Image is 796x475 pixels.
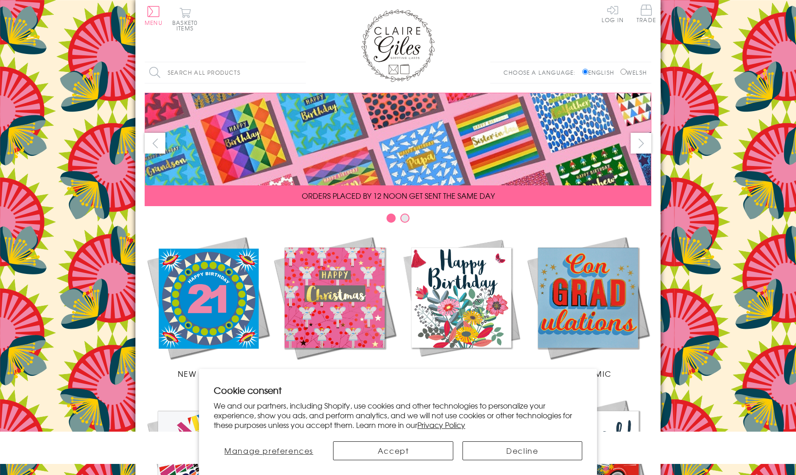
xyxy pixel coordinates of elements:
a: Christmas [271,234,398,379]
a: Trade [637,5,656,24]
label: Welsh [620,68,647,77]
span: Menu [145,18,163,27]
span: Christmas [311,368,358,379]
p: Choose a language: [503,68,580,77]
input: Welsh [620,69,626,75]
span: 0 items [176,18,198,32]
span: Trade [637,5,656,23]
button: Basket0 items [172,7,198,31]
div: Carousel Pagination [145,213,651,227]
button: Carousel Page 1 (Current Slide) [386,214,396,223]
button: prev [145,133,165,154]
a: Academic [525,234,651,379]
button: next [631,133,651,154]
a: Privacy Policy [417,419,465,430]
img: Claire Giles Greetings Cards [361,9,435,82]
input: English [582,69,588,75]
span: Academic [564,368,612,379]
button: Menu [145,6,163,25]
a: New Releases [145,234,271,379]
span: ORDERS PLACED BY 12 NOON GET SENT THE SAME DAY [302,190,495,201]
a: Log In [602,5,624,23]
button: Accept [333,441,453,460]
span: Birthdays [439,368,483,379]
input: Search [297,62,306,83]
p: We and our partners, including Shopify, use cookies and other technologies to personalize your ex... [214,401,582,429]
input: Search all products [145,62,306,83]
a: Birthdays [398,234,525,379]
span: New Releases [178,368,238,379]
button: Manage preferences [214,441,324,460]
h2: Cookie consent [214,384,582,397]
button: Carousel Page 2 [400,214,410,223]
button: Decline [462,441,582,460]
label: English [582,68,619,77]
span: Manage preferences [224,445,313,456]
